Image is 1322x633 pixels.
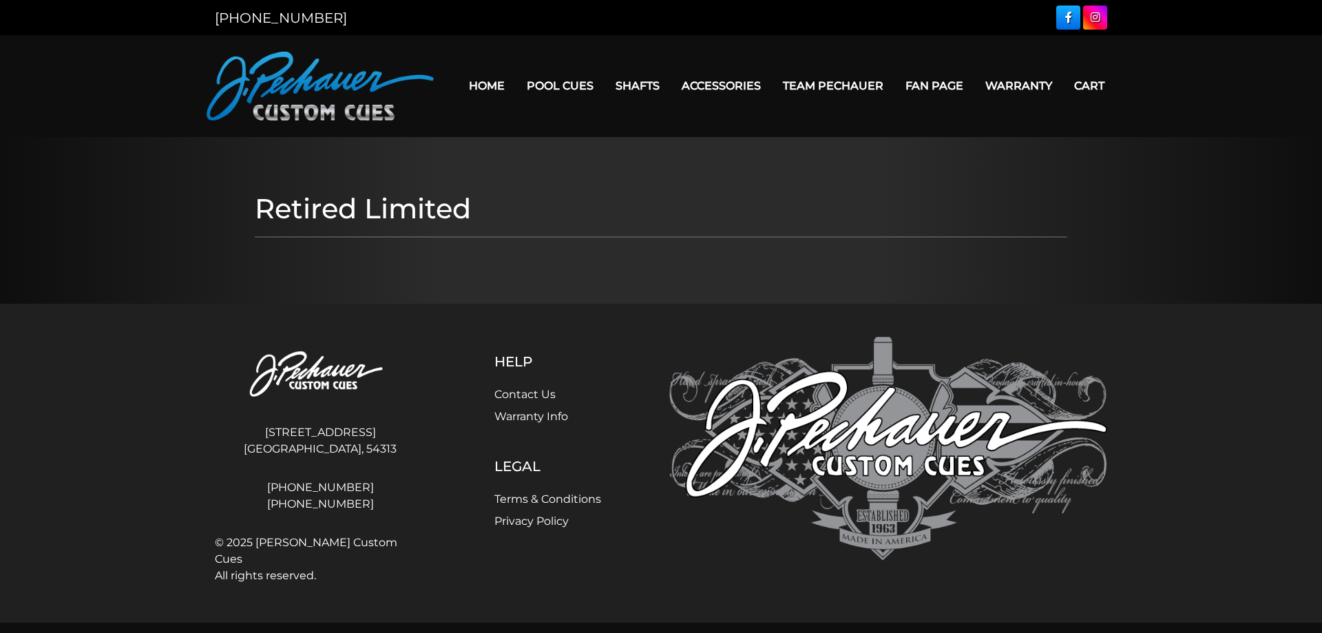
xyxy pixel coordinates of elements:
[494,410,568,423] a: Warranty Info
[516,68,605,103] a: Pool Cues
[494,388,556,401] a: Contact Us
[494,492,601,506] a: Terms & Conditions
[772,68,894,103] a: Team Pechauer
[894,68,974,103] a: Fan Page
[494,515,569,528] a: Privacy Policy
[974,68,1063,103] a: Warranty
[1063,68,1115,103] a: Cart
[671,68,772,103] a: Accessories
[215,419,426,463] address: [STREET_ADDRESS] [GEOGRAPHIC_DATA], 54313
[494,458,601,475] h5: Legal
[215,10,347,26] a: [PHONE_NUMBER]
[669,337,1107,561] img: Pechauer Custom Cues
[494,353,601,370] h5: Help
[215,479,426,496] a: [PHONE_NUMBER]
[255,192,1067,225] h1: Retired Limited
[605,68,671,103] a: Shafts
[215,496,426,512] a: [PHONE_NUMBER]
[458,68,516,103] a: Home
[215,535,426,584] span: © 2025 [PERSON_NAME] Custom Cues All rights reserved.
[215,337,426,413] img: Pechauer Custom Cues
[207,52,434,121] img: Pechauer Custom Cues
